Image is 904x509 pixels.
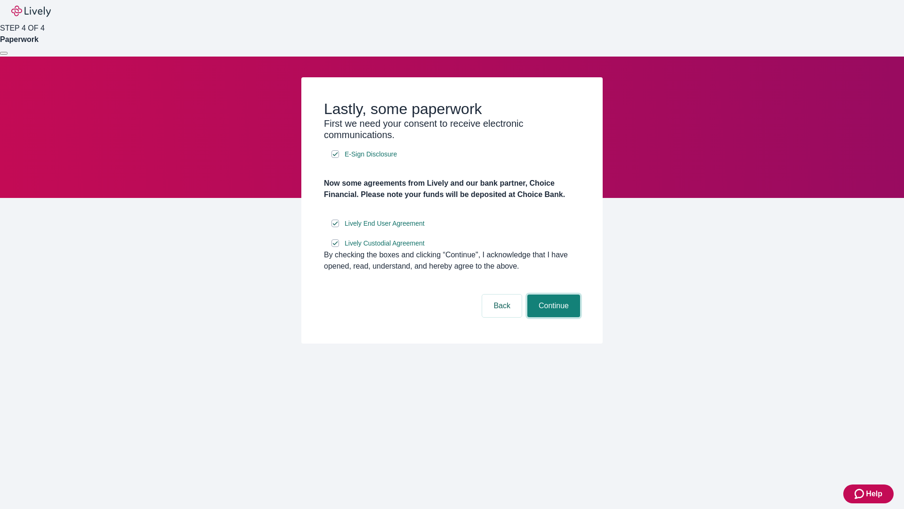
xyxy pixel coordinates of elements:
a: e-sign disclosure document [343,148,399,160]
h3: First we need your consent to receive electronic communications. [324,118,580,140]
div: By checking the boxes and clicking “Continue", I acknowledge that I have opened, read, understand... [324,249,580,272]
button: Back [482,295,522,317]
button: Continue [527,295,580,317]
a: e-sign disclosure document [343,218,427,230]
h2: Lastly, some paperwork [324,100,580,118]
span: Help [866,488,882,500]
svg: Zendesk support icon [855,488,866,500]
a: e-sign disclosure document [343,238,427,249]
img: Lively [11,6,51,17]
button: Zendesk support iconHelp [843,484,894,503]
h4: Now some agreements from Lively and our bank partner, Choice Financial. Please note your funds wi... [324,178,580,200]
span: E-Sign Disclosure [345,149,397,159]
span: Lively End User Agreement [345,219,425,229]
span: Lively Custodial Agreement [345,238,425,248]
